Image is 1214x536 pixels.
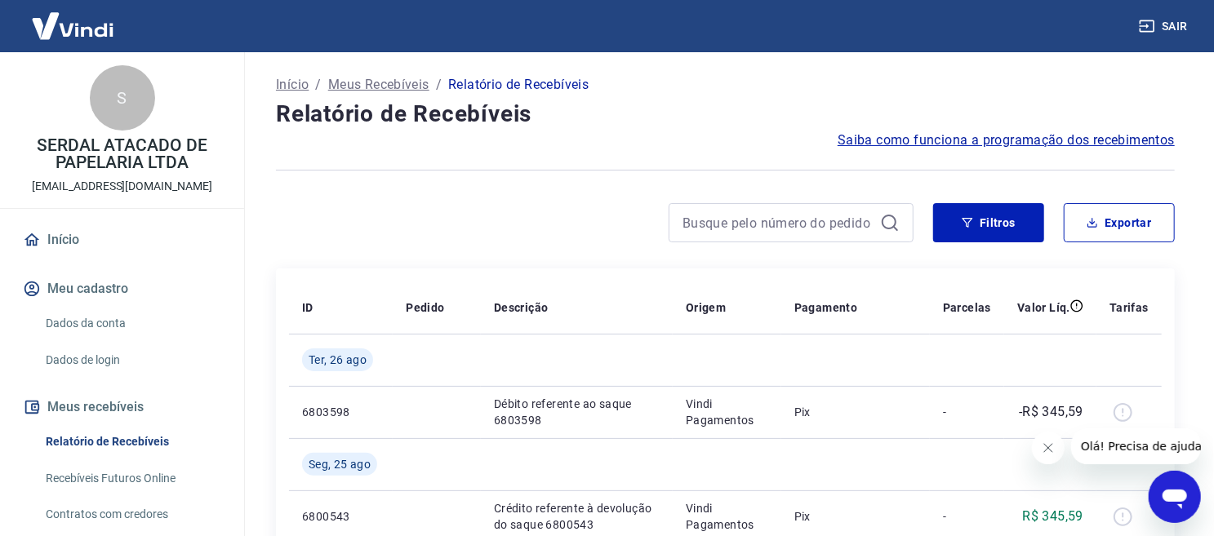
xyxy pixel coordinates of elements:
p: Crédito referente à devolução do saque 6800543 [494,500,660,533]
iframe: Fechar mensagem [1032,432,1065,464]
p: -R$ 345,59 [1019,402,1083,422]
p: R$ 345,59 [1023,507,1084,526]
button: Sair [1136,11,1194,42]
p: - [943,508,991,525]
iframe: Mensagem da empresa [1071,428,1201,464]
iframe: Botão para abrir a janela de mensagens [1149,471,1201,523]
input: Busque pelo número do pedido [683,210,874,235]
img: Vindi [20,1,126,51]
p: Tarifas [1109,299,1149,316]
a: Início [20,222,225,258]
p: / [436,75,442,95]
p: Origem [686,299,726,316]
p: Relatório de Recebíveis [448,75,589,95]
p: Vindi Pagamentos [686,396,768,428]
p: Pedido [406,299,444,316]
div: S [90,65,155,131]
p: Parcelas [943,299,991,316]
a: Contratos com credores [39,498,225,531]
a: Saiba como funciona a programação dos recebimentos [838,131,1175,150]
a: Início [276,75,309,95]
p: Valor Líq. [1017,299,1070,316]
p: ID [302,299,314,316]
p: 6803598 [302,404,380,420]
span: Olá! Precisa de ajuda? [10,11,137,24]
a: Meus Recebíveis [328,75,429,95]
h4: Relatório de Recebíveis [276,98,1175,131]
a: Dados de login [39,343,225,377]
button: Exportar [1064,203,1175,242]
p: Pagamento [794,299,858,316]
p: Descrição [494,299,549,316]
span: Ter, 26 ago [309,352,367,368]
a: Relatório de Recebíveis [39,425,225,458]
p: SERDAL ATACADO DE PAPELARIA LTDA [13,137,231,171]
p: / [315,75,321,95]
p: Vindi Pagamentos [686,500,768,533]
p: [EMAIL_ADDRESS][DOMAIN_NAME] [32,178,212,195]
button: Meus recebíveis [20,389,225,425]
a: Recebíveis Futuros Online [39,462,225,495]
button: Filtros [933,203,1044,242]
a: Dados da conta [39,307,225,340]
p: Pix [794,508,917,525]
p: 6800543 [302,508,380,525]
p: - [943,404,991,420]
p: Débito referente ao saque 6803598 [494,396,660,428]
span: Seg, 25 ago [309,456,371,472]
button: Meu cadastro [20,271,225,307]
p: Pix [794,404,917,420]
